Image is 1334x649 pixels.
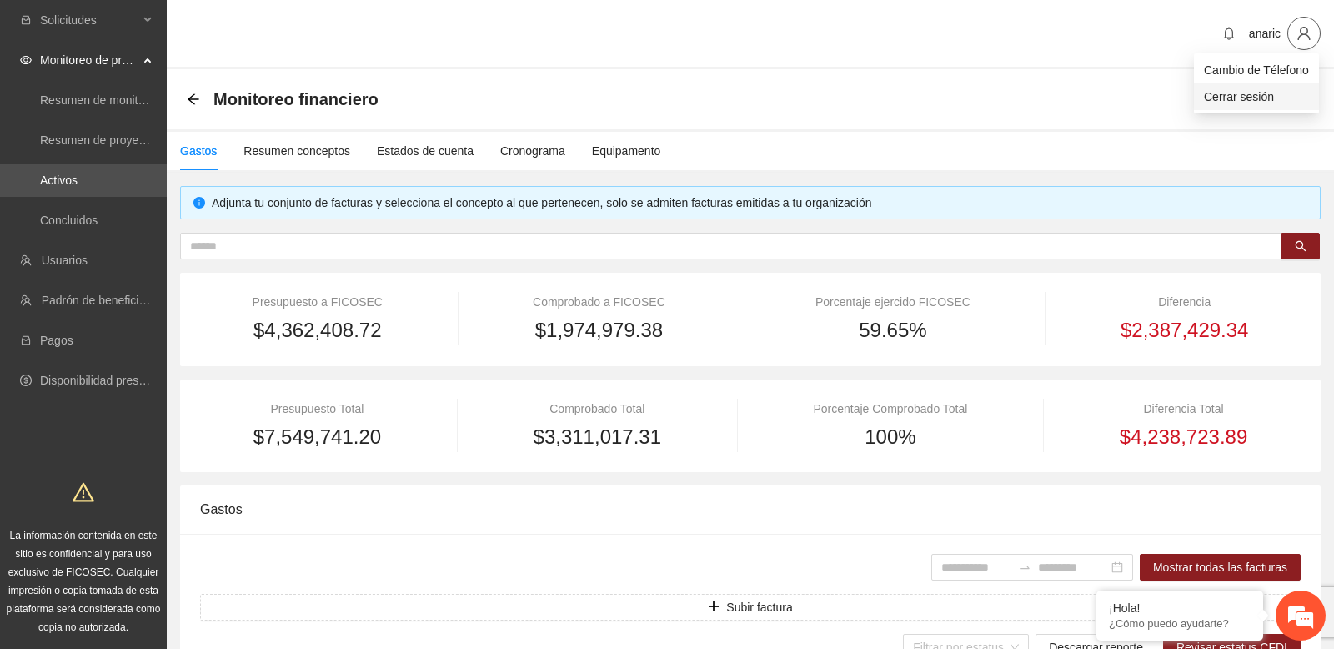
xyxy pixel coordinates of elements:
span: 59.65% [859,314,926,346]
span: Estamos en línea. [97,223,230,391]
div: Comprobado a FICOSEC [481,293,718,311]
span: arrow-left [187,93,200,106]
p: ¿Cómo puedo ayudarte? [1109,617,1251,630]
a: Usuarios [42,254,88,267]
button: bell [1216,20,1242,47]
span: 100% [865,421,915,453]
span: info-circle [193,197,205,209]
span: $3,311,017.31 [534,421,661,453]
span: user [1288,26,1320,41]
span: Monitoreo financiero [213,86,379,113]
span: inbox [20,14,32,26]
button: search [1281,233,1320,259]
div: Diferencia Total [1066,400,1301,418]
span: to [1018,561,1031,574]
a: Concluidos [40,214,98,227]
div: Resumen conceptos [243,142,350,160]
span: anaric [1249,27,1281,40]
span: plus [708,601,720,614]
span: Mostrar todas las facturas [1153,558,1287,576]
div: Presupuesto Total [200,400,434,418]
div: Gastos [200,485,1301,533]
div: Comprobado Total [480,400,715,418]
a: Resumen de monitoreo [40,93,162,107]
span: eye [20,54,32,66]
a: Activos [40,174,78,187]
a: Resumen de proyectos aprobados [40,133,218,147]
div: Porcentaje ejercido FICOSEC [763,293,1022,311]
span: Cerrar sesión [1204,88,1309,106]
span: La información contenida en este sitio es confidencial y para uso exclusivo de FICOSEC. Cualquier... [7,530,161,633]
span: Solicitudes [40,3,138,37]
a: Pagos [40,334,73,347]
textarea: Escriba su mensaje y pulse “Intro” [8,455,318,514]
div: Presupuesto a FICOSEC [200,293,435,311]
span: $1,974,979.38 [535,314,663,346]
div: Minimizar ventana de chat en vivo [273,8,313,48]
div: Gastos [180,142,217,160]
div: Back [187,93,200,107]
span: $7,549,741.20 [253,421,381,453]
button: plusSubir factura [200,594,1301,621]
div: ¡Hola! [1109,601,1251,615]
div: Chatee con nosotros ahora [87,85,280,107]
a: Padrón de beneficiarios [42,294,164,307]
span: warning [73,481,94,503]
span: bell [1216,27,1241,40]
div: Equipamento [592,142,661,160]
div: Estados de cuenta [377,142,474,160]
span: $4,238,723.89 [1120,421,1247,453]
span: Cambio de Télefono [1204,61,1309,79]
div: Porcentaje Comprobado Total [760,400,1021,418]
div: Diferencia [1068,293,1301,311]
button: Mostrar todas las facturas [1140,554,1301,581]
span: search [1295,240,1306,254]
span: $2,387,429.34 [1121,314,1248,346]
button: user [1287,17,1321,50]
a: Disponibilidad presupuestal [40,374,183,387]
span: swap-right [1018,561,1031,574]
div: Cronograma [500,142,565,160]
span: Monitoreo de proyectos [40,43,138,77]
div: Adjunta tu conjunto de facturas y selecciona el concepto al que pertenecen, solo se admiten factu... [212,194,1307,212]
span: $4,362,408.72 [253,314,381,346]
span: Subir factura [726,598,792,616]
